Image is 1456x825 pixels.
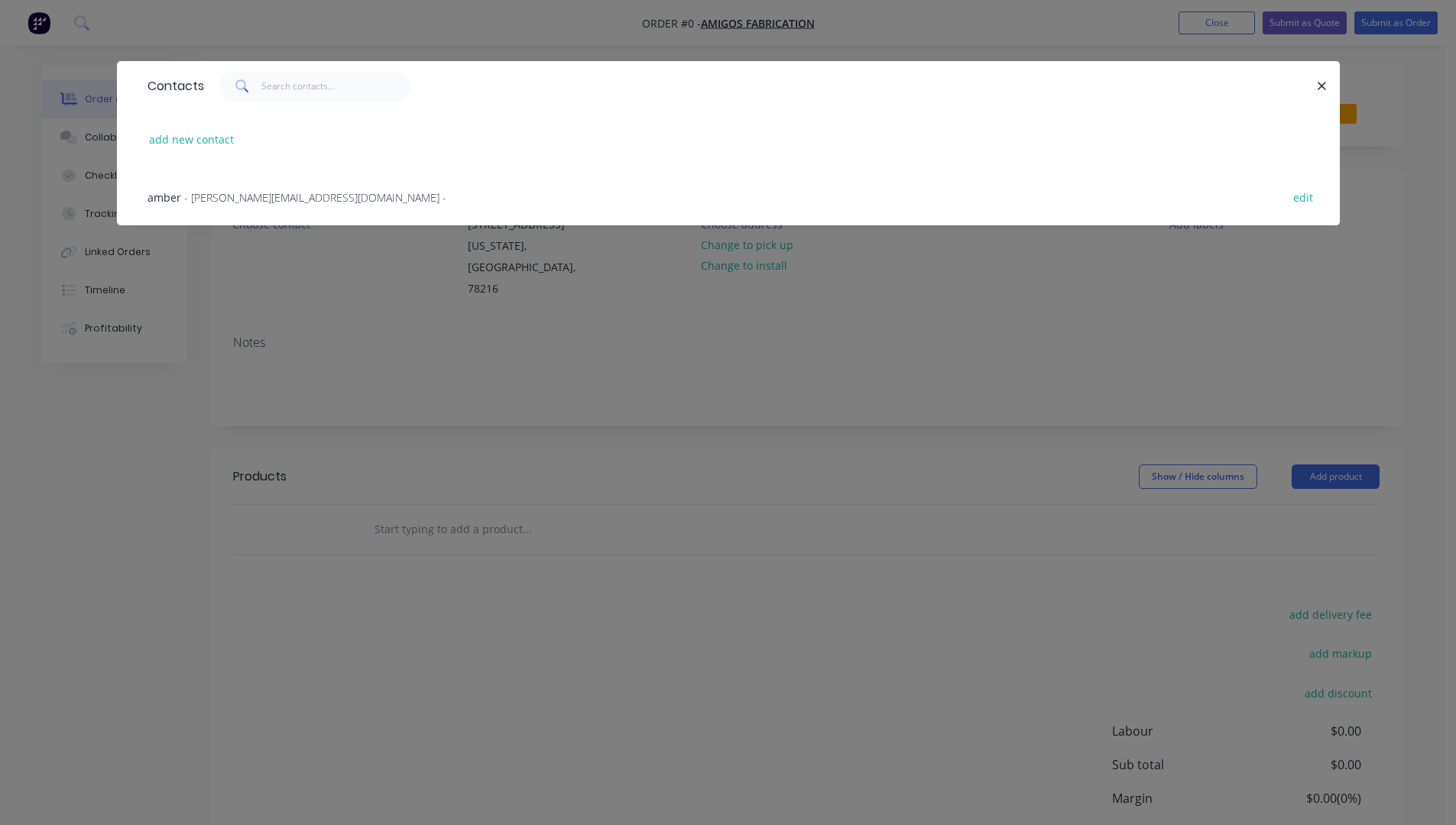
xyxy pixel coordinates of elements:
button: edit [1286,186,1321,207]
input: Search contacts... [261,71,410,102]
span: amber [148,190,181,205]
button: add new contact [141,129,242,150]
div: Contacts [140,62,204,111]
span: - [PERSON_NAME][EMAIL_ADDRESS][DOMAIN_NAME] - [184,190,446,205]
